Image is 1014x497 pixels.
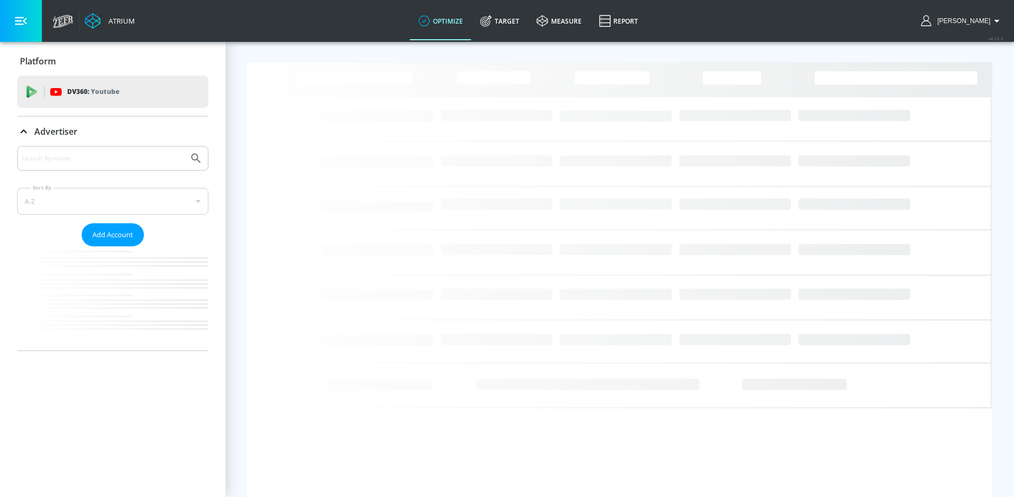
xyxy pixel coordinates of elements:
p: Youtube [91,86,119,97]
a: optimize [410,2,472,40]
div: Atrium [104,16,135,26]
nav: list of Advertiser [17,246,208,350]
button: [PERSON_NAME] [921,14,1003,27]
a: measure [528,2,590,40]
label: Sort By [31,184,54,191]
div: A-Z [17,188,208,215]
div: Advertiser [17,116,208,147]
span: Add Account [92,229,133,241]
p: DV360: [67,86,119,98]
div: Advertiser [17,146,208,350]
p: Platform [20,55,56,67]
span: login as: nathan.mistretta@zefr.com [933,17,990,25]
div: DV360: Youtube [17,76,208,108]
div: Platform [17,46,208,76]
a: Atrium [85,13,135,29]
input: Search by name [21,151,184,165]
a: Target [472,2,528,40]
span: v 4.25.2 [988,35,1003,41]
button: Add Account [82,223,144,246]
p: Advertiser [34,126,77,137]
a: Report [590,2,647,40]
